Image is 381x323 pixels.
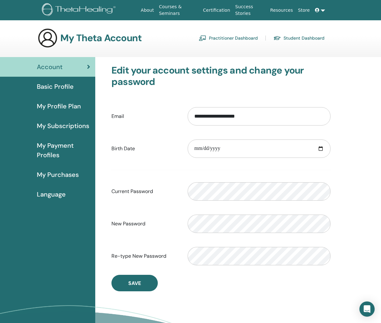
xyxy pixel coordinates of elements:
[37,170,79,179] span: My Purchases
[157,1,201,19] a: Courses & Seminars
[199,35,206,41] img: chalkboard-teacher.svg
[128,280,141,287] span: Save
[273,33,324,43] a: Student Dashboard
[111,275,158,291] button: Save
[359,301,375,317] div: Open Intercom Messenger
[138,4,156,16] a: About
[111,65,331,87] h3: Edit your account settings and change your password
[233,1,268,19] a: Success Stories
[273,36,281,41] img: graduation-cap.svg
[37,82,74,91] span: Basic Profile
[42,3,118,17] img: logo.png
[200,4,232,16] a: Certification
[37,121,89,131] span: My Subscriptions
[296,4,312,16] a: Store
[268,4,296,16] a: Resources
[199,33,258,43] a: Practitioner Dashboard
[107,250,183,262] label: Re-type New Password
[37,28,58,48] img: generic-user-icon.jpg
[107,110,183,122] label: Email
[37,141,90,160] span: My Payment Profiles
[60,32,142,44] h3: My Theta Account
[37,62,63,72] span: Account
[107,218,183,230] label: New Password
[37,101,81,111] span: My Profile Plan
[37,190,66,199] span: Language
[107,185,183,197] label: Current Password
[107,143,183,155] label: Birth Date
